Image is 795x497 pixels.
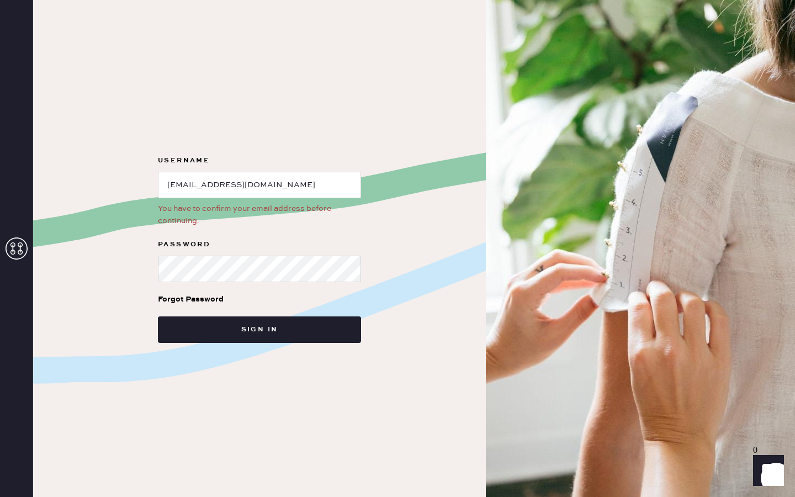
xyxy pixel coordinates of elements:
label: Password [158,238,361,251]
label: Username [158,154,361,167]
button: Sign in [158,316,361,343]
div: Forgot Password [158,293,224,305]
input: e.g. john@doe.com [158,172,361,198]
iframe: Front Chat [743,447,790,495]
a: Forgot Password [158,282,224,316]
div: You have to confirm your email address before continuing. [158,203,361,227]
